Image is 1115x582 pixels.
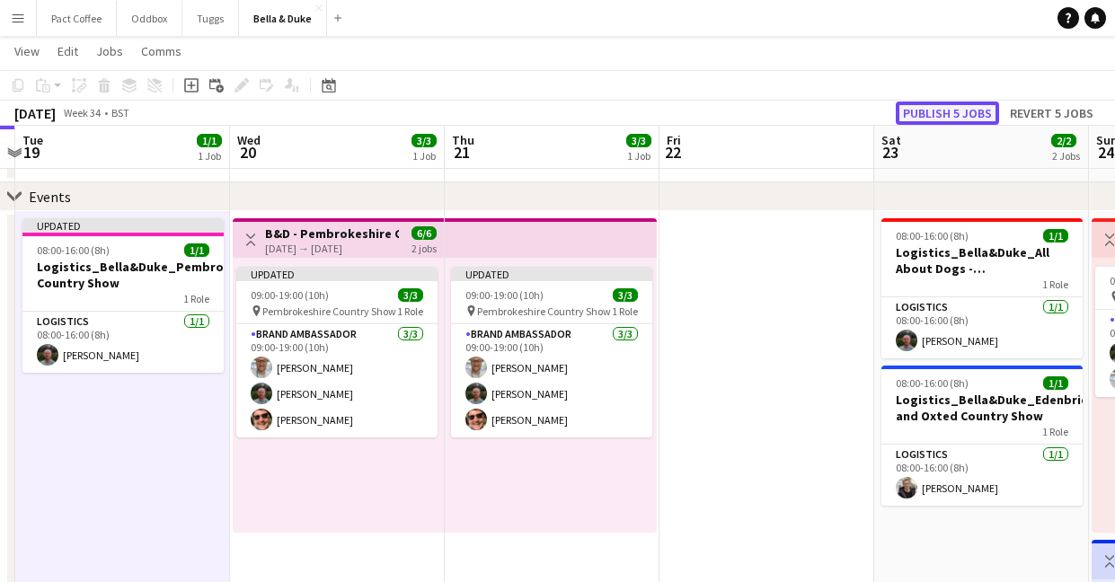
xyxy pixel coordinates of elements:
button: Revert 5 jobs [1003,101,1101,125]
app-job-card: Updated09:00-19:00 (10h)3/3 Pembrokeshire Country Show1 RoleBrand Ambassador3/309:00-19:00 (10h)[... [236,267,438,437]
span: 08:00-16:00 (8h) [896,376,969,390]
app-job-card: 08:00-16:00 (8h)1/1Logistics_Bella&Duke_Edenbridge and Oxted Country Show1 RoleLogistics1/108:00-... [881,366,1083,506]
span: View [14,43,40,59]
app-card-role: Logistics1/108:00-16:00 (8h)[PERSON_NAME] [881,445,1083,506]
div: 1 Job [627,149,650,163]
span: 1/1 [197,134,222,147]
span: 21 [449,142,474,163]
span: Pembrokeshire Country Show [262,304,396,318]
a: View [7,40,47,63]
a: Comms [134,40,189,63]
span: Sat [881,132,901,148]
a: Jobs [89,40,130,63]
a: Edit [50,40,85,63]
span: Thu [452,132,474,148]
span: 20 [235,142,261,163]
h3: Logistics_Bella&Duke_Pembrokeshire Country Show [22,259,224,291]
span: 09:00-19:00 (10h) [251,288,329,302]
span: Fri [667,132,681,148]
div: BST [111,106,129,119]
span: 1 Role [397,304,423,318]
span: Wed [237,132,261,148]
h3: B&D - Pembrokeshire Country Show [265,225,399,242]
div: Updated [22,218,224,233]
span: 3/3 [411,134,437,147]
div: 2 jobs [411,240,437,255]
span: 3/3 [398,288,423,302]
span: 1 Role [183,292,209,305]
h3: Logistics_Bella&Duke_All About Dogs - [GEOGRAPHIC_DATA] [881,244,1083,277]
span: Comms [141,43,181,59]
span: 1/1 [184,243,209,257]
div: Events [29,188,71,206]
span: Pembrokeshire Country Show [477,304,611,318]
app-card-role: Brand Ambassador3/309:00-19:00 (10h)[PERSON_NAME][PERSON_NAME][PERSON_NAME] [451,324,652,437]
div: 1 Job [198,149,221,163]
span: Tue [22,132,43,148]
span: 2/2 [1051,134,1076,147]
button: Tuggs [182,1,239,36]
div: Updated [451,267,652,281]
button: Publish 5 jobs [896,101,999,125]
div: [DATE] → [DATE] [265,242,399,255]
span: 3/3 [613,288,638,302]
app-card-role: Logistics1/108:00-16:00 (8h)[PERSON_NAME] [22,312,224,373]
app-job-card: 08:00-16:00 (8h)1/1Logistics_Bella&Duke_All About Dogs - [GEOGRAPHIC_DATA]1 RoleLogistics1/108:00... [881,218,1083,358]
span: Edit [58,43,78,59]
span: 1 Role [612,304,638,318]
app-card-role: Brand Ambassador3/309:00-19:00 (10h)[PERSON_NAME][PERSON_NAME][PERSON_NAME] [236,324,438,437]
h3: Logistics_Bella&Duke_Edenbridge and Oxted Country Show [881,392,1083,424]
button: Oddbox [117,1,182,36]
span: 1 Role [1042,278,1068,291]
span: 08:00-16:00 (8h) [896,229,969,242]
span: 1/1 [1043,376,1068,390]
span: 08:00-16:00 (8h) [37,243,110,257]
span: 09:00-19:00 (10h) [465,288,544,302]
div: Updated [236,267,438,281]
span: 6/6 [411,226,437,240]
button: Pact Coffee [37,1,117,36]
span: 22 [664,142,681,163]
app-job-card: Updated08:00-16:00 (8h)1/1Logistics_Bella&Duke_Pembrokeshire Country Show1 RoleLogistics1/108:00-... [22,218,224,373]
div: 1 Job [412,149,436,163]
button: Bella & Duke [239,1,327,36]
div: [DATE] [14,104,56,122]
app-card-role: Logistics1/108:00-16:00 (8h)[PERSON_NAME] [881,297,1083,358]
span: 1/1 [1043,229,1068,242]
span: Week 34 [59,106,104,119]
span: 1 Role [1042,425,1068,438]
app-job-card: Updated09:00-19:00 (10h)3/3 Pembrokeshire Country Show1 RoleBrand Ambassador3/309:00-19:00 (10h)[... [451,267,652,437]
span: Jobs [96,43,123,59]
div: 2 Jobs [1052,149,1080,163]
span: 19 [20,142,43,163]
span: 23 [879,142,901,163]
span: 3/3 [626,134,651,147]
